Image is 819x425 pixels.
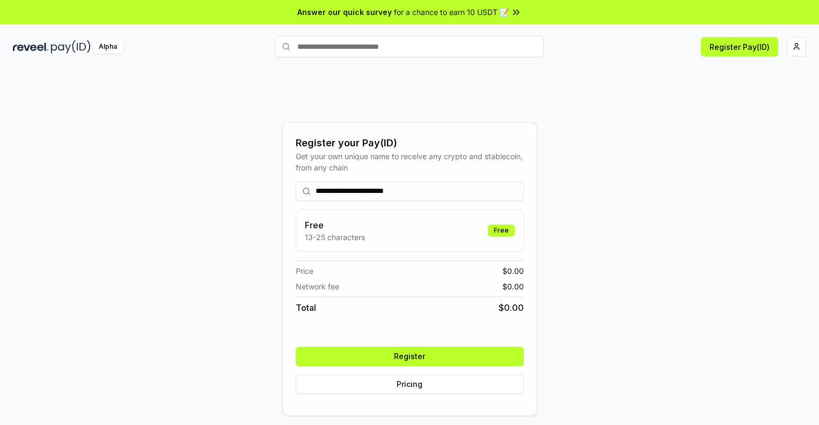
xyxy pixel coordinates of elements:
[296,151,524,173] div: Get your own unique name to receive any crypto and stablecoin, from any chain
[394,6,509,18] span: for a chance to earn 10 USDT 📝
[93,40,123,54] div: Alpha
[296,347,524,366] button: Register
[296,265,313,277] span: Price
[296,301,316,314] span: Total
[701,37,778,56] button: Register Pay(ID)
[499,301,524,314] span: $ 0.00
[488,225,515,236] div: Free
[296,281,339,292] span: Network fee
[305,232,365,243] p: 13-25 characters
[502,281,524,292] span: $ 0.00
[13,40,49,54] img: reveel_dark
[296,375,524,394] button: Pricing
[51,40,91,54] img: pay_id
[305,219,365,232] h3: Free
[502,265,524,277] span: $ 0.00
[296,136,524,151] div: Register your Pay(ID)
[297,6,392,18] span: Answer our quick survey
